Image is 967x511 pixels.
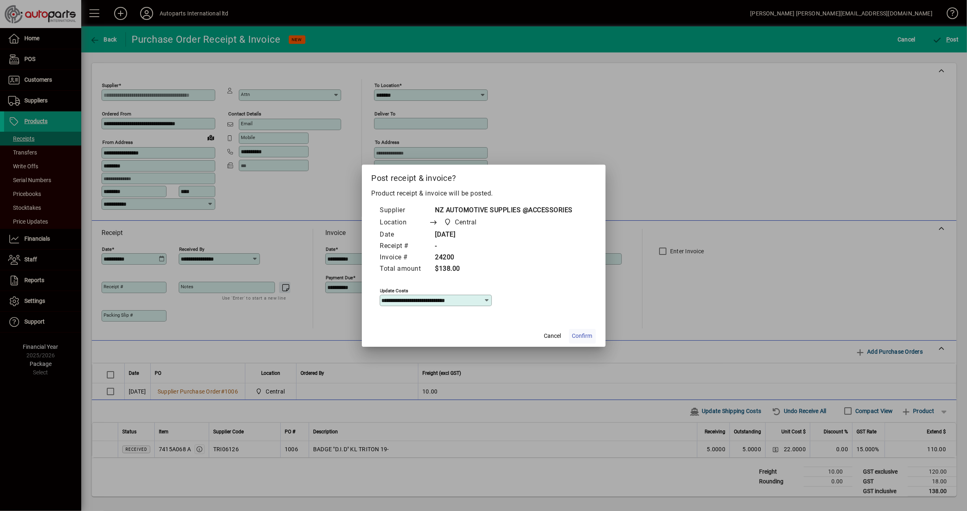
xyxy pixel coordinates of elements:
[380,229,429,241] td: Date
[429,241,573,252] td: -
[380,252,429,263] td: Invoice #
[569,329,596,344] button: Confirm
[442,217,480,228] span: Central
[540,329,566,344] button: Cancel
[429,263,573,275] td: $138.00
[572,332,593,340] span: Confirm
[362,165,606,188] h2: Post receipt & invoice?
[455,217,477,227] span: Central
[380,205,429,216] td: Supplier
[429,205,573,216] td: NZ AUTOMOTIVE SUPPLIES @ACCESSORIES
[380,241,429,252] td: Receipt #
[372,189,596,198] p: Product receipt & invoice will be posted.
[380,263,429,275] td: Total amount
[544,332,561,340] span: Cancel
[380,287,409,293] mat-label: Update costs
[429,252,573,263] td: 24200
[380,216,429,229] td: Location
[429,229,573,241] td: [DATE]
